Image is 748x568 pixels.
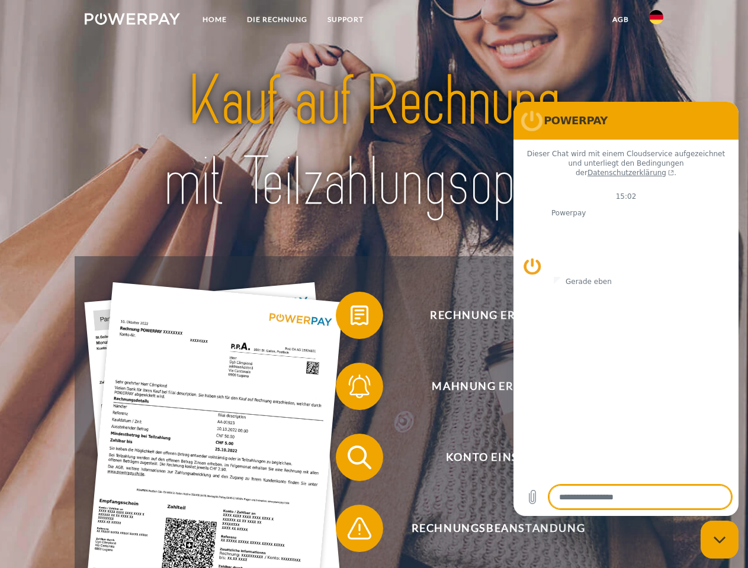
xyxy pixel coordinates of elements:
[345,301,374,330] img: qb_bill.svg
[345,372,374,401] img: qb_bell.svg
[336,505,644,552] button: Rechnungsbeanstandung
[113,57,635,227] img: title-powerpay_de.svg
[192,9,237,30] a: Home
[353,363,643,410] span: Mahnung erhalten?
[602,9,639,30] a: agb
[353,292,643,339] span: Rechnung erhalten?
[345,514,374,543] img: qb_warning.svg
[317,9,374,30] a: SUPPORT
[336,363,644,410] button: Mahnung erhalten?
[85,13,180,25] img: logo-powerpay-white.svg
[345,443,374,472] img: qb_search.svg
[701,521,739,559] iframe: Schaltfläche zum Öffnen des Messaging-Fensters; Konversation läuft
[237,9,317,30] a: DIE RECHNUNG
[649,10,663,24] img: de
[336,434,644,481] button: Konto einsehen
[513,102,739,516] iframe: Messaging-Fenster
[353,434,643,481] span: Konto einsehen
[336,292,644,339] button: Rechnung erhalten?
[353,505,643,552] span: Rechnungsbeanstandung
